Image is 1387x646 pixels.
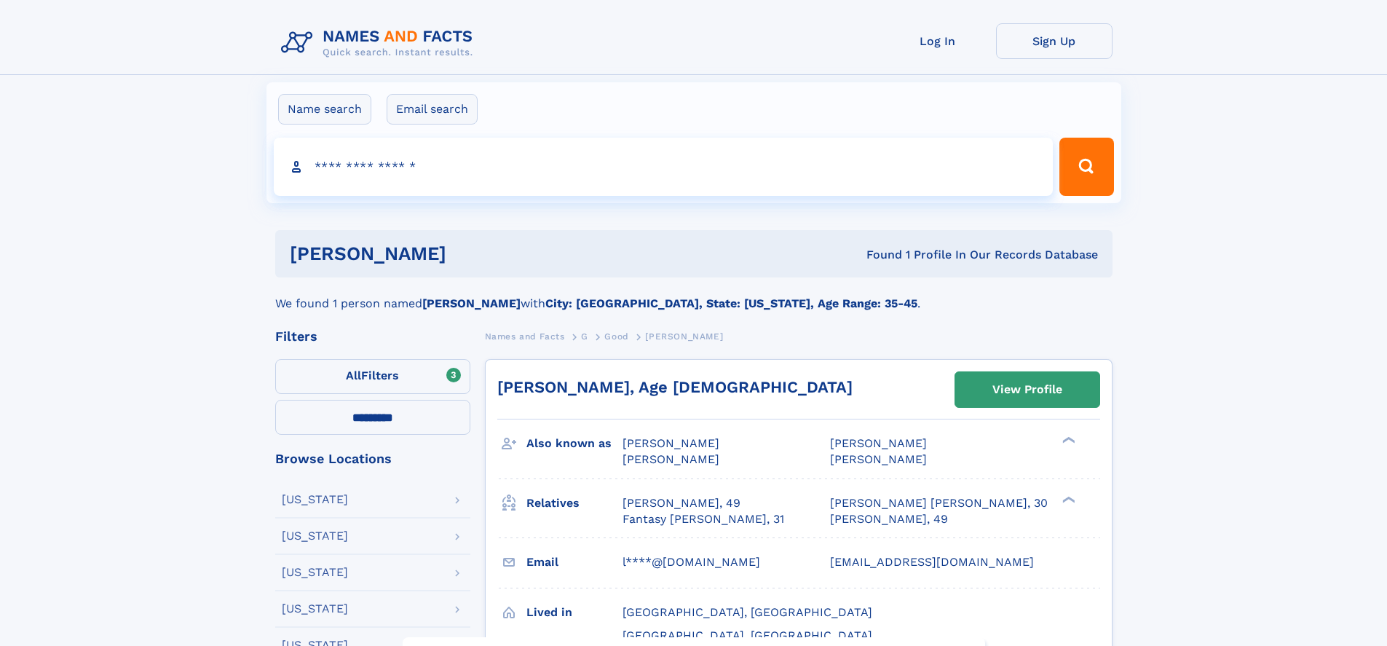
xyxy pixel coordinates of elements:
[1059,436,1076,445] div: ❯
[955,372,1099,407] a: View Profile
[992,373,1062,406] div: View Profile
[1059,495,1076,504] div: ❯
[526,431,623,456] h3: Also known as
[387,94,478,125] label: Email search
[275,359,470,394] label: Filters
[623,495,740,511] a: [PERSON_NAME], 49
[282,567,348,578] div: [US_STATE]
[275,330,470,343] div: Filters
[278,94,371,125] label: Name search
[623,511,784,527] a: Fantasy [PERSON_NAME], 31
[290,245,657,263] h1: [PERSON_NAME]
[526,600,623,625] h3: Lived in
[282,494,348,505] div: [US_STATE]
[604,331,628,342] span: Good
[526,491,623,516] h3: Relatives
[497,378,853,396] a: [PERSON_NAME], Age [DEMOGRAPHIC_DATA]
[656,247,1098,263] div: Found 1 Profile In Our Records Database
[545,296,917,310] b: City: [GEOGRAPHIC_DATA], State: [US_STATE], Age Range: 35-45
[880,23,996,59] a: Log In
[422,296,521,310] b: [PERSON_NAME]
[275,23,485,63] img: Logo Names and Facts
[645,331,723,342] span: [PERSON_NAME]
[526,550,623,575] h3: Email
[581,327,588,345] a: G
[996,23,1113,59] a: Sign Up
[830,436,927,450] span: [PERSON_NAME]
[830,495,1048,511] a: [PERSON_NAME] [PERSON_NAME], 30
[485,327,565,345] a: Names and Facts
[830,555,1034,569] span: [EMAIL_ADDRESS][DOMAIN_NAME]
[346,369,361,382] span: All
[581,331,588,342] span: G
[274,138,1054,196] input: search input
[623,436,719,450] span: [PERSON_NAME]
[275,277,1113,312] div: We found 1 person named with .
[604,327,628,345] a: Good
[830,511,948,527] a: [PERSON_NAME], 49
[623,452,719,466] span: [PERSON_NAME]
[623,629,872,642] span: [GEOGRAPHIC_DATA], [GEOGRAPHIC_DATA]
[623,605,872,619] span: [GEOGRAPHIC_DATA], [GEOGRAPHIC_DATA]
[282,603,348,615] div: [US_STATE]
[275,452,470,465] div: Browse Locations
[1059,138,1113,196] button: Search Button
[282,530,348,542] div: [US_STATE]
[830,452,927,466] span: [PERSON_NAME]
